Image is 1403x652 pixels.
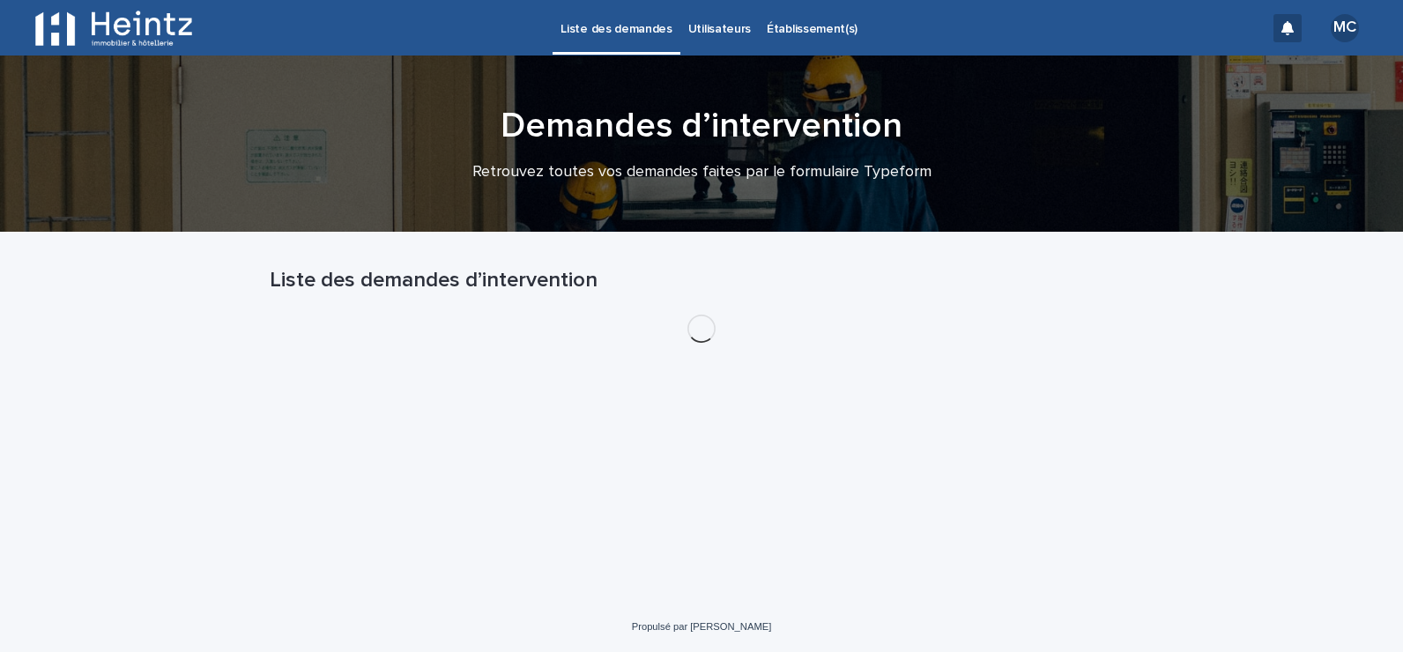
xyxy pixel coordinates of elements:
[270,105,1133,147] h1: Demandes d’intervention
[349,163,1054,182] p: Retrouvez toutes vos demandes faites par le formulaire Typeform
[35,11,192,46] img: EFlGaIRiOEbp5xoNxufA
[270,268,1133,293] h1: Liste des demandes d’intervention
[1331,14,1359,42] div: MC
[632,621,772,632] a: Propulsé par [PERSON_NAME]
